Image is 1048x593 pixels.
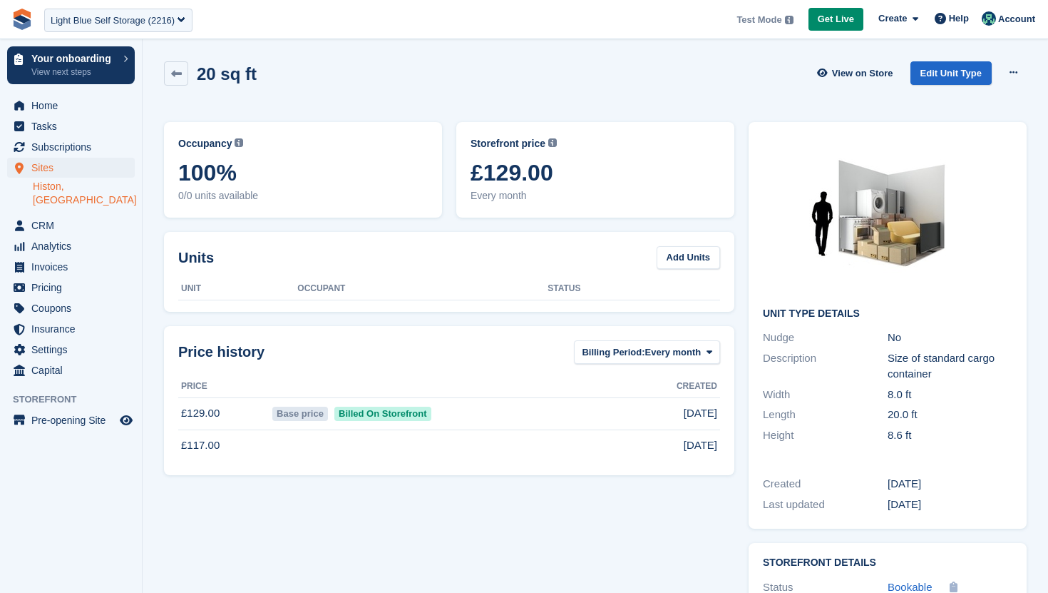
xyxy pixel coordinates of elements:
a: menu [7,410,135,430]
a: menu [7,360,135,380]
span: Help [949,11,969,26]
span: Insurance [31,319,117,339]
a: Your onboarding View next steps [7,46,135,84]
th: Occupant [297,278,548,300]
th: Status [548,278,720,300]
button: Billing Period: Every month [574,340,720,364]
span: Coupons [31,298,117,318]
span: Get Live [818,12,854,26]
span: Analytics [31,236,117,256]
span: Storefront [13,392,142,407]
span: Create [878,11,907,26]
span: Every month [645,345,702,360]
span: Pricing [31,278,117,298]
a: menu [7,319,135,339]
a: menu [7,96,135,116]
div: Width [763,387,888,403]
span: Occupancy [178,136,232,151]
span: Account [998,12,1035,26]
td: £117.00 [178,430,269,461]
div: [DATE] [888,497,1012,513]
a: View on Store [816,61,899,85]
div: 8.0 ft [888,387,1012,403]
a: menu [7,298,135,318]
img: stora-icon-8386f47178a22dfd0bd8f6a31ec36ba5ce8667c1dd55bd0f319d3a0aa187defe.svg [11,9,33,30]
th: Unit [178,278,297,300]
div: Description [763,350,888,382]
a: menu [7,137,135,157]
div: [DATE] [888,476,1012,492]
a: menu [7,158,135,178]
a: menu [7,278,135,298]
img: icon-info-grey-7440780725fd019a000dd9b08b2336e03edf1995a4989e88bcd33f0948082b44.svg [785,16,793,24]
span: 100% [178,160,428,186]
span: Price history [178,341,264,363]
div: Nudge [763,330,888,346]
span: CRM [31,216,117,235]
span: View on Store [832,66,893,81]
div: Last updated [763,497,888,513]
a: Add Units [657,246,720,270]
span: Sites [31,158,117,178]
span: Subscriptions [31,137,117,157]
a: menu [7,116,135,136]
span: [DATE] [684,405,717,422]
div: 8.6 ft [888,427,1012,444]
a: menu [7,216,135,235]
a: Get Live [808,8,863,31]
img: Jennifer Ofodile [982,11,996,26]
h2: Unit Type details [763,308,1012,320]
span: £129.00 [471,160,720,186]
a: menu [7,236,135,256]
span: Billed On Storefront [334,407,432,421]
img: icon-info-grey-7440780725fd019a000dd9b08b2336e03edf1995a4989e88bcd33f0948082b44.svg [235,138,243,147]
span: Settings [31,340,117,360]
span: Bookable [888,581,933,593]
h2: Storefront Details [763,557,1012,569]
th: Price [178,375,269,398]
span: Billing Period: [582,345,644,360]
span: Invoices [31,257,117,277]
span: Storefront price [471,136,545,151]
img: icon-info-grey-7440780725fd019a000dd9b08b2336e03edf1995a4989e88bcd33f0948082b44.svg [548,138,557,147]
h2: Units [178,247,214,268]
td: £129.00 [178,397,269,430]
div: Size of standard cargo container [888,350,1012,382]
img: 50.jpg [781,136,995,297]
span: Every month [471,188,720,203]
div: Light Blue Self Storage (2216) [51,14,175,28]
p: Your onboarding [31,54,116,64]
div: No [888,330,1012,346]
span: Home [31,96,117,116]
a: menu [7,340,135,360]
a: menu [7,257,135,277]
span: Pre-opening Site [31,410,117,430]
span: Capital [31,360,117,380]
a: Histon, [GEOGRAPHIC_DATA] [33,180,135,207]
span: 0/0 units available [178,188,428,203]
div: 20.0 ft [888,407,1012,423]
div: Height [763,427,888,444]
a: Edit Unit Type [910,61,992,85]
h2: 20 sq ft [197,64,257,83]
span: [DATE] [684,437,717,454]
p: View next steps [31,66,116,78]
span: Test Mode [736,13,781,27]
span: Base price [272,407,329,421]
div: Created [763,476,888,492]
a: Preview store [118,412,135,429]
span: Created [677,380,717,392]
span: Tasks [31,116,117,136]
div: Length [763,407,888,423]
